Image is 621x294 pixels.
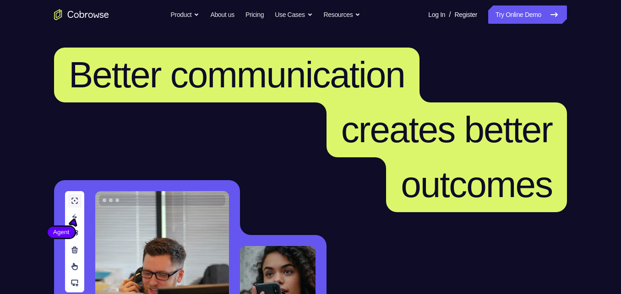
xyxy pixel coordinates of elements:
a: Try Online Demo [488,5,567,24]
span: Agent [48,228,75,237]
span: Better communication [69,54,405,95]
a: Register [455,5,477,24]
span: / [449,9,451,20]
span: creates better [341,109,552,150]
button: Use Cases [275,5,312,24]
a: Pricing [245,5,264,24]
a: Log In [428,5,445,24]
span: outcomes [401,164,552,205]
button: Resources [324,5,361,24]
a: About us [210,5,234,24]
button: Product [171,5,200,24]
a: Go to the home page [54,9,109,20]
